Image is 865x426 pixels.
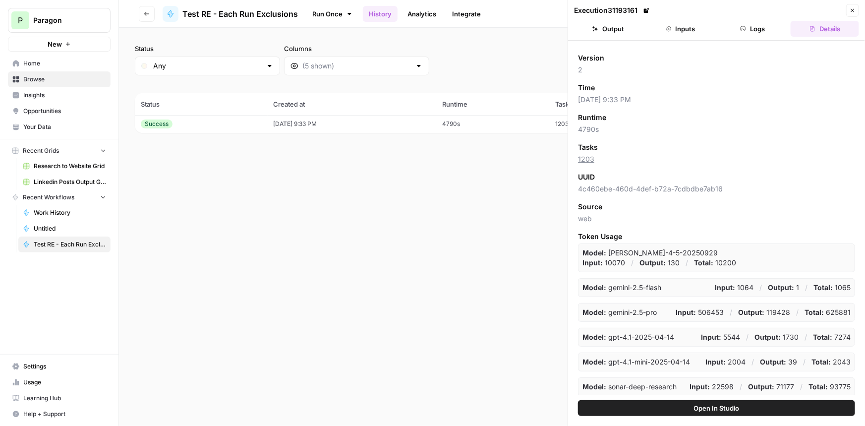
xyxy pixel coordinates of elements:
a: Research to Website Grid [18,158,111,174]
button: Workspace: Paragon [8,8,111,33]
a: Learning Hub [8,390,111,406]
p: 1 [768,283,799,293]
span: Test RE - Each Run Exclusions [182,8,298,20]
p: gpt-4.1-2025-04-14 [582,332,674,342]
span: Opportunities [23,107,106,116]
p: 10070 [582,258,625,268]
p: / [796,307,799,317]
p: / [805,332,807,342]
strong: Total: [811,358,831,366]
a: 1203 [578,155,594,163]
a: Integrate [446,6,487,22]
span: Linkedin Posts Output Grid [34,178,106,186]
input: Any [153,61,262,71]
span: Paragon [33,15,93,25]
span: 4c460ebe-460d-4def-b72a-7cdbdbe7ab16 [578,184,855,194]
span: Version [578,53,604,63]
td: 4790s [436,115,549,133]
p: / [759,283,762,293]
div: Execution 31193161 [574,5,651,15]
span: 4790s [578,124,855,134]
strong: Output: [639,258,666,267]
p: / [740,382,742,392]
button: Output [574,21,642,37]
strong: Total: [694,258,713,267]
strong: Input: [715,283,735,292]
span: Usage [23,378,106,387]
span: Insights [23,91,106,100]
span: Browse [23,75,106,84]
p: 1065 [813,283,851,293]
strong: Model: [582,308,606,316]
span: (1 records) [135,75,849,93]
p: / [730,307,732,317]
label: Columns [284,44,429,54]
th: Runtime [436,93,549,115]
th: Created at [268,93,436,115]
span: 2 [578,65,855,75]
div: Success [141,120,173,128]
strong: Total: [813,283,833,292]
span: Home [23,59,106,68]
p: 22598 [690,382,734,392]
p: gpt-4.1-mini-2025-04-14 [582,357,690,367]
td: 1203 [549,115,638,133]
a: Your Data [8,119,111,135]
a: Settings [8,359,111,374]
strong: Output: [754,333,781,341]
th: Status [135,93,268,115]
button: Open In Studio [578,400,855,416]
p: 39 [760,357,797,367]
a: Run Once [306,5,359,22]
input: (5 shown) [302,61,411,71]
p: / [800,382,803,392]
p: 7274 [813,332,851,342]
button: Help + Support [8,406,111,422]
a: Insights [8,87,111,103]
strong: Total: [805,308,824,316]
p: 1064 [715,283,753,293]
p: 2043 [811,357,851,367]
span: Recent Workflows [23,193,74,202]
span: Untitled [34,224,106,233]
p: 119428 [738,307,790,317]
p: gemini-2.5-flash [582,283,661,293]
button: Logs [719,21,787,37]
strong: Model: [582,358,606,366]
strong: Output: [768,283,794,292]
a: Test RE - Each Run Exclusions [18,237,111,252]
p: / [631,258,634,268]
p: 10200 [694,258,736,268]
a: Opportunities [8,103,111,119]
strong: Model: [582,248,606,257]
span: Runtime [578,113,606,122]
strong: Total: [808,382,828,391]
span: Research to Website Grid [34,162,106,171]
span: Learning Hub [23,394,106,403]
p: 130 [639,258,680,268]
span: Test RE - Each Run Exclusions [34,240,106,249]
a: History [363,6,398,22]
p: 71177 [748,382,794,392]
a: Untitled [18,221,111,237]
span: Open In Studio [694,403,740,413]
span: Help + Support [23,410,106,419]
strong: Output: [760,358,786,366]
button: New [8,37,111,52]
span: Settings [23,362,106,371]
button: Recent Grids [8,143,111,158]
span: Work History [34,208,106,217]
p: claude-sonnet-4-5-20250929 [582,248,718,258]
strong: Model: [582,333,606,341]
span: Tasks [578,142,598,152]
p: 506453 [676,307,724,317]
strong: Total: [813,333,832,341]
span: Source [578,202,602,212]
span: UUID [578,172,595,182]
button: Recent Workflows [8,190,111,205]
span: [DATE] 9:33 PM [578,95,855,105]
span: New [48,39,62,49]
span: Time [578,83,595,93]
p: 93775 [808,382,851,392]
p: 5544 [701,332,740,342]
